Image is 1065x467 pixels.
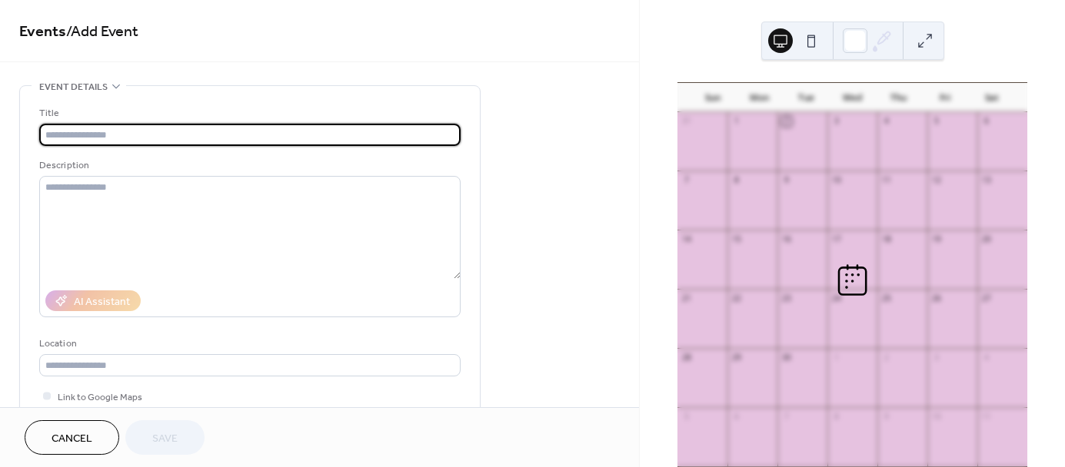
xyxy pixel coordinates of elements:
[829,83,875,112] div: Wed
[736,83,782,112] div: Mon
[781,411,792,422] div: 7
[831,411,842,422] div: 8
[681,116,692,127] div: 31
[831,293,842,303] div: 24
[731,293,742,303] div: 22
[876,83,922,112] div: Thu
[931,175,942,186] div: 12
[681,411,692,422] div: 5
[681,352,692,363] div: 28
[881,234,892,245] div: 18
[690,83,736,112] div: Sun
[881,411,892,422] div: 9
[681,293,692,303] div: 21
[969,83,1015,112] div: Sat
[931,293,942,303] div: 26
[831,116,842,127] div: 3
[781,293,792,303] div: 23
[52,431,92,447] span: Cancel
[39,336,458,352] div: Location
[39,105,458,121] div: Title
[931,234,942,245] div: 19
[681,234,692,245] div: 14
[58,389,142,406] span: Link to Google Maps
[881,175,892,186] div: 11
[731,234,742,245] div: 15
[831,175,842,186] div: 10
[831,352,842,363] div: 1
[783,83,829,112] div: Tue
[731,116,742,127] div: 1
[981,116,992,127] div: 6
[781,234,792,245] div: 16
[731,175,742,186] div: 8
[881,116,892,127] div: 4
[981,293,992,303] div: 27
[981,411,992,422] div: 11
[781,352,792,363] div: 30
[19,17,66,47] a: Events
[39,157,458,174] div: Description
[931,411,942,422] div: 10
[781,175,792,186] div: 9
[931,352,942,363] div: 3
[922,83,968,112] div: Fri
[731,411,742,422] div: 6
[881,352,892,363] div: 2
[681,175,692,186] div: 7
[781,116,792,127] div: 2
[981,234,992,245] div: 20
[66,17,138,47] span: / Add Event
[981,352,992,363] div: 4
[39,79,108,95] span: Event details
[931,116,942,127] div: 5
[731,352,742,363] div: 29
[981,175,992,186] div: 13
[25,420,119,455] button: Cancel
[881,293,892,303] div: 25
[831,234,842,245] div: 17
